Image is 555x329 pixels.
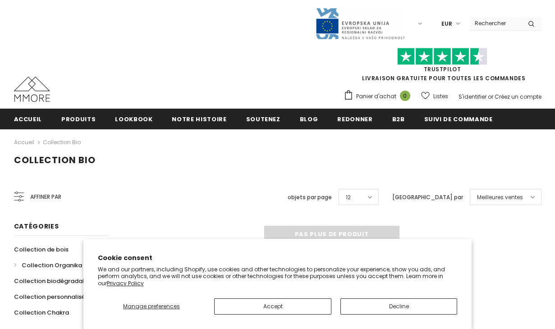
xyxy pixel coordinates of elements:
span: LIVRAISON GRATUITE POUR TOUTES LES COMMANDES [344,52,541,82]
a: Panier d'achat 0 [344,90,415,103]
input: Search Site [469,17,521,30]
img: Javni Razpis [315,7,405,40]
a: Collection biodégradable [14,273,92,289]
span: Blog [300,115,318,123]
span: Produits [61,115,96,123]
span: Collection Chakra [14,308,69,317]
span: Suivi de commande [424,115,493,123]
span: Catégories [14,222,59,231]
span: 0 [400,91,410,101]
img: Faites confiance aux étoiles pilotes [397,48,487,65]
a: Créez un compte [495,93,541,101]
a: Collection Bio [43,138,81,146]
img: Cas MMORE [14,77,50,102]
span: Panier d'achat [356,92,396,101]
span: Collection de bois [14,245,69,254]
span: B2B [392,115,405,123]
p: We and our partners, including Shopify, use cookies and other technologies to personalize your ex... [98,266,458,287]
a: TrustPilot [424,65,461,73]
a: Lookbook [115,109,152,129]
span: or [488,93,493,101]
a: soutenez [246,109,280,129]
span: Collection Bio [14,154,96,166]
a: Produits [61,109,96,129]
a: Accueil [14,109,42,129]
span: Accueil [14,115,42,123]
span: Manage preferences [123,302,180,310]
a: Javni Razpis [315,19,405,27]
a: Suivi de commande [424,109,493,129]
span: Collection personnalisée [14,292,89,301]
a: Notre histoire [172,109,226,129]
span: Lookbook [115,115,152,123]
button: Decline [340,298,458,315]
span: Collection biodégradable [14,277,92,285]
button: Manage preferences [98,298,206,315]
h2: Cookie consent [98,253,458,263]
span: Redonner [337,115,372,123]
span: EUR [441,19,452,28]
span: Affiner par [30,192,61,202]
a: Redonner [337,109,372,129]
a: Collection Chakra [14,305,69,320]
a: Collection Organika [14,257,82,273]
span: Listes [433,92,448,101]
a: Collection de bois [14,242,69,257]
span: 12 [346,193,351,202]
span: Notre histoire [172,115,226,123]
button: Accept [214,298,331,315]
a: Accueil [14,137,34,148]
a: Blog [300,109,318,129]
span: Collection Organika [22,261,82,270]
a: Listes [421,88,448,104]
label: [GEOGRAPHIC_DATA] par [392,193,463,202]
span: Meilleures ventes [477,193,523,202]
span: soutenez [246,115,280,123]
label: objets par page [288,193,332,202]
a: B2B [392,109,405,129]
a: Privacy Policy [107,279,144,287]
a: Collection personnalisée [14,289,89,305]
a: S'identifier [459,93,486,101]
